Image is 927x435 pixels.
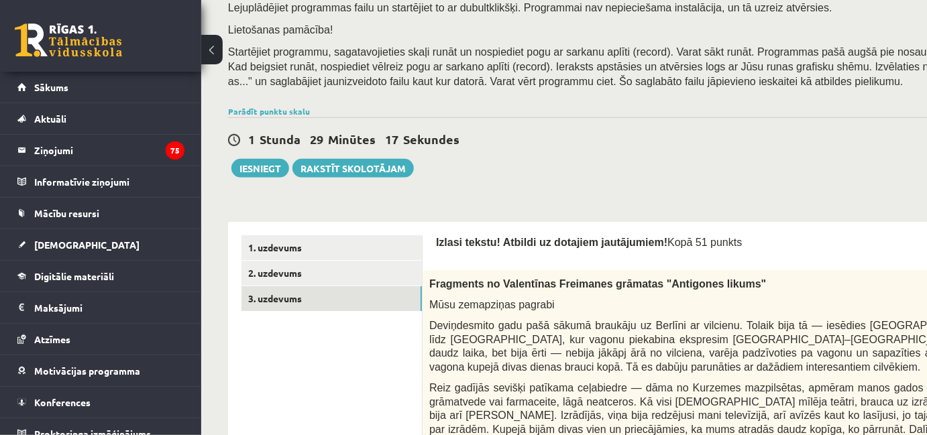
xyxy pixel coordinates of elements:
i: 75 [166,141,184,160]
body: Bagātinātā teksta redaktors, wiswyg-editor-user-answer-47433779376120 [13,13,691,27]
a: Parādīt punktu skalu [228,106,310,117]
a: Rakstīt skolotājam [292,159,414,178]
body: Bagātinātā teksta redaktors, wiswyg-editor-user-answer-47433782472740 [13,13,691,27]
span: Mācību resursi [34,207,99,219]
span: 17 [385,131,398,147]
span: Izlasi tekstu! Atbildi uz dotajiem jautājumiem! [436,237,667,248]
a: Aktuāli [17,103,184,134]
span: Sekundes [403,131,459,147]
span: Aktuāli [34,113,66,125]
span: [DEMOGRAPHIC_DATA] [34,239,140,251]
span: Motivācijas programma [34,365,140,377]
a: 2. uzdevums [241,261,422,286]
span: 29 [310,131,323,147]
span: Kopā 51 punkts [667,237,742,248]
span: Stunda [260,131,301,147]
span: Lejuplādējiet programmas failu un startējiet to ar dubultklikšķi. Programmai nav nepieciešama ins... [228,2,832,13]
body: Bagātinātā teksta redaktors, wiswyg-editor-user-answer-47433773798620 [13,13,691,27]
span: 1 [248,131,255,147]
a: Maksājumi [17,292,184,323]
span: Fragments no Valentīnas Freimanes grāmatas "Antigones likums" [429,278,766,290]
span: Konferences [34,396,91,408]
a: Mācību resursi [17,198,184,229]
a: Digitālie materiāli [17,261,184,292]
button: Iesniegt [231,159,289,178]
body: Bagātinātā teksta redaktors, wiswyg-editor-user-answer-47433775602940 [13,13,691,27]
span: Digitālie materiāli [34,270,114,282]
span: Atzīmes [34,333,70,345]
span: Sākums [34,81,68,93]
a: Ziņojumi75 [17,135,184,166]
body: Bagātinātā teksta redaktors, wiswyg-editor-user-answer-47433776337020 [13,13,691,27]
a: Atzīmes [17,324,184,355]
a: Motivācijas programma [17,355,184,386]
a: Rīgas 1. Tālmācības vidusskola [15,23,122,57]
body: Bagātinātā teksta redaktors, wiswyg-editor-user-answer-47433784521980 [13,13,691,27]
span: Minūtes [328,131,376,147]
a: Informatīvie ziņojumi [17,166,184,197]
a: [DEMOGRAPHIC_DATA] [17,229,184,260]
legend: Maksājumi [34,292,184,323]
span: Mūsu zemapziņas pagrabi [429,299,555,310]
legend: Ziņojumi [34,135,184,166]
a: Konferences [17,387,184,418]
span: Lietošanas pamācība! [228,24,333,36]
legend: Informatīvie ziņojumi [34,166,184,197]
a: 1. uzdevums [241,235,422,260]
a: 3. uzdevums [241,286,422,311]
a: Sākums [17,72,184,103]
